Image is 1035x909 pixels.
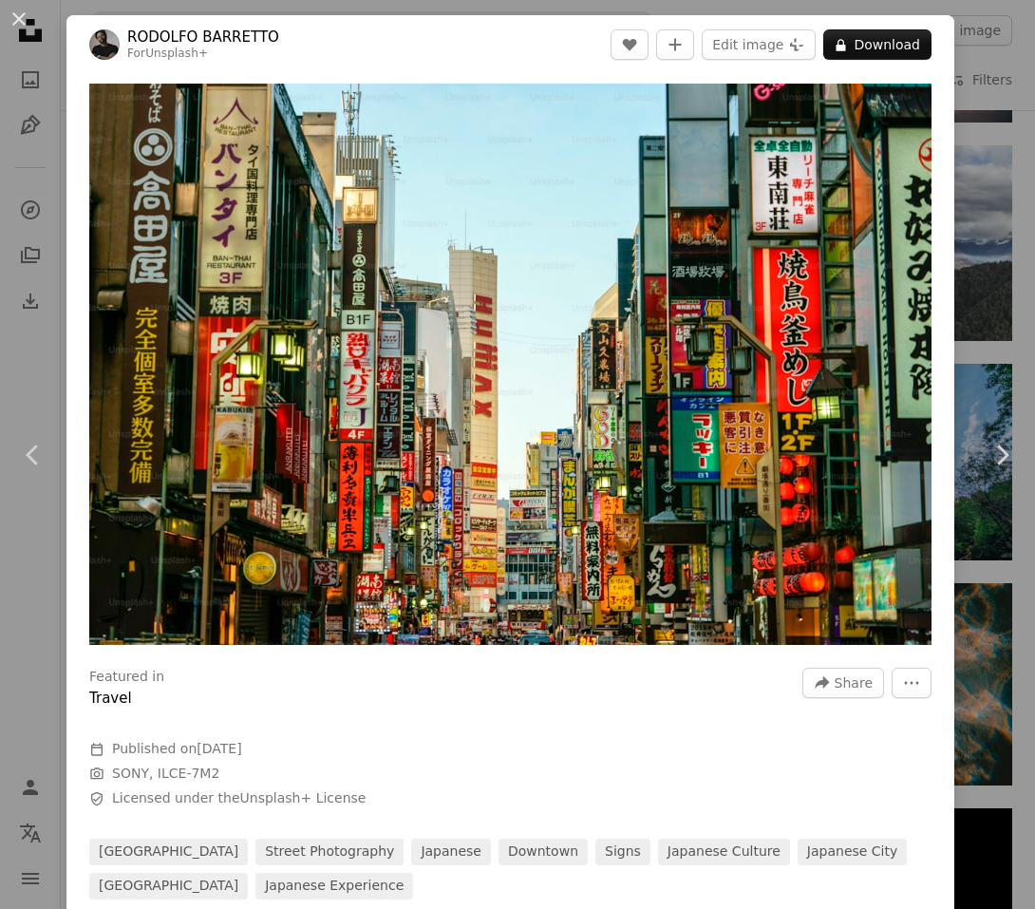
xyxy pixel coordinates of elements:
[835,669,873,697] span: Share
[595,839,650,865] a: signs
[89,29,120,60] img: Go to RODOLFO BARRETTO's profile
[89,668,164,687] h3: Featured in
[255,873,413,900] a: japanese experience
[656,29,694,60] button: Add to Collection
[89,839,248,865] a: [GEOGRAPHIC_DATA]
[411,839,491,865] a: japanese
[112,789,366,808] span: Licensed under the
[89,690,132,707] a: Travel
[969,364,1035,546] a: Next
[892,668,931,698] button: More Actions
[611,29,649,60] button: Like
[89,84,931,645] img: A city street filled with lots of tall buildings
[112,765,219,784] button: SONY, ILCE-7M2
[89,84,931,645] button: Zoom in on this image
[658,839,790,865] a: japanese culture
[127,28,279,47] a: RODOLFO BARRETTO
[702,29,816,60] button: Edit image
[802,668,884,698] button: Share this image
[89,873,248,900] a: [GEOGRAPHIC_DATA]
[197,741,241,756] time: August 8, 2024 at 9:27:51 AM GMT+3
[823,29,931,60] button: Download
[127,47,279,62] div: For
[240,790,367,805] a: Unsplash+ License
[255,839,404,865] a: street photography
[798,839,907,865] a: japanese city
[112,741,242,756] span: Published on
[145,47,208,60] a: Unsplash+
[499,839,588,865] a: downtown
